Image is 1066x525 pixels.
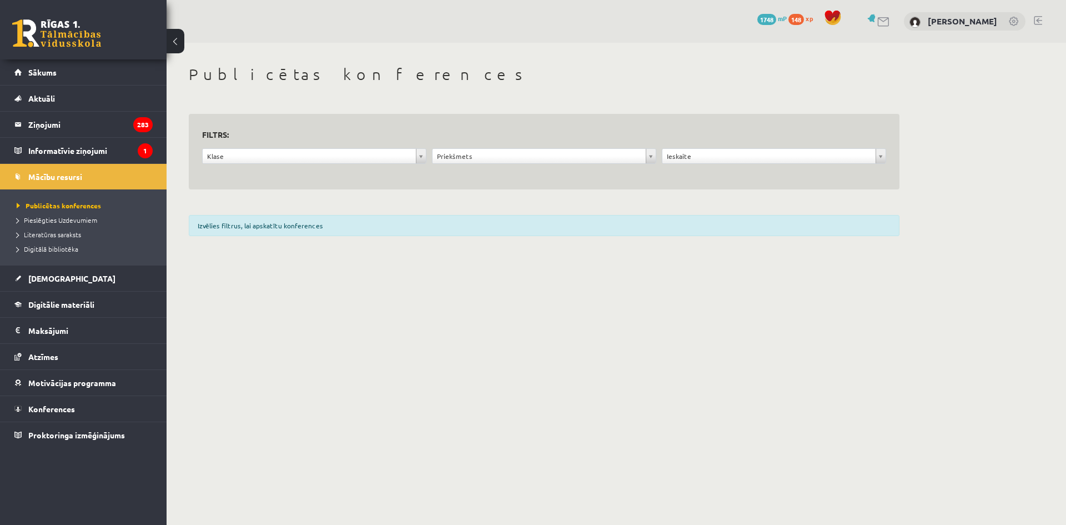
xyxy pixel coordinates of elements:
[14,344,153,369] a: Atzīmes
[17,216,97,224] span: Pieslēgties Uzdevumiem
[28,172,82,182] span: Mācību resursi
[12,19,101,47] a: Rīgas 1. Tālmācības vidusskola
[28,273,115,283] span: [DEMOGRAPHIC_DATA]
[14,318,153,343] a: Maksājumi
[28,138,153,163] legend: Informatīvie ziņojumi
[189,65,899,84] h1: Publicētas konferences
[757,14,776,25] span: 1748
[203,149,426,163] a: Klase
[14,86,153,111] a: Aktuāli
[806,14,813,23] span: xp
[17,215,155,225] a: Pieslēgties Uzdevumiem
[28,299,94,309] span: Digitālie materiāli
[17,230,81,239] span: Literatūras saraksts
[17,201,155,211] a: Publicētas konferences
[28,404,75,414] span: Konferences
[28,430,125,440] span: Proktoringa izmēģinājums
[28,67,57,77] span: Sākums
[207,149,411,163] span: Klase
[14,59,153,85] a: Sākums
[788,14,804,25] span: 148
[17,244,78,253] span: Digitālā bibliotēka
[202,127,873,142] h3: Filtrs:
[28,93,55,103] span: Aktuāli
[28,352,58,362] span: Atzīmes
[14,164,153,189] a: Mācību resursi
[28,112,153,137] legend: Ziņojumi
[667,149,871,163] span: Ieskaite
[14,112,153,137] a: Ziņojumi283
[757,14,787,23] a: 1748 mP
[437,149,641,163] span: Priekšmets
[17,244,155,254] a: Digitālā bibliotēka
[133,117,153,132] i: 283
[189,215,899,236] div: Izvēlies filtrus, lai apskatītu konferences
[28,318,153,343] legend: Maksājumi
[14,266,153,291] a: [DEMOGRAPHIC_DATA]
[14,292,153,317] a: Digitālie materiāli
[17,229,155,239] a: Literatūras saraksts
[14,370,153,396] a: Motivācijas programma
[17,201,101,210] span: Publicētas konferences
[14,396,153,422] a: Konferences
[14,138,153,163] a: Informatīvie ziņojumi1
[138,143,153,158] i: 1
[778,14,787,23] span: mP
[788,14,818,23] a: 148 xp
[14,422,153,448] a: Proktoringa izmēģinājums
[662,149,886,163] a: Ieskaite
[28,378,116,388] span: Motivācijas programma
[909,17,921,28] img: Kate Zīverte
[433,149,656,163] a: Priekšmets
[928,16,997,27] a: [PERSON_NAME]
